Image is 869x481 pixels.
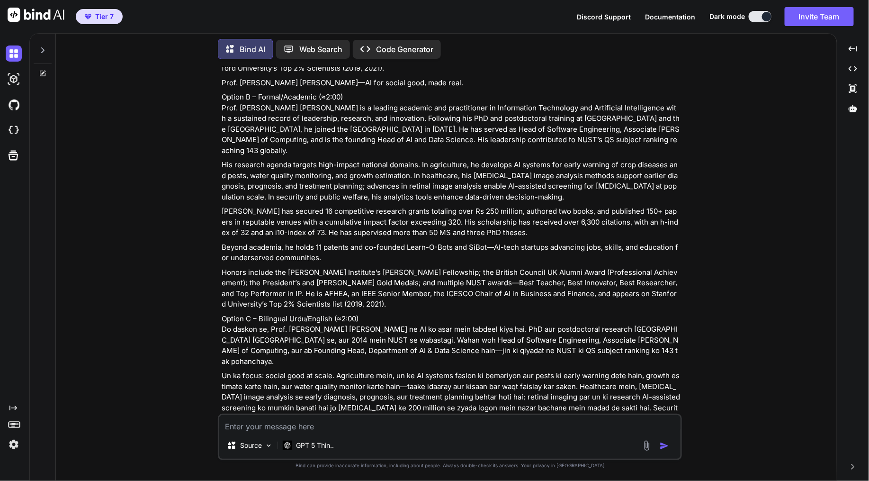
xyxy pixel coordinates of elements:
p: Source [240,441,262,450]
img: Bind AI [8,8,64,22]
img: darkChat [6,45,22,62]
img: Pick Models [265,442,273,450]
p: Code Generator [376,44,433,55]
span: Dark mode [709,12,745,21]
p: Prof. [PERSON_NAME] [PERSON_NAME]—AI for social good, made real. [222,78,680,89]
img: attachment [641,440,652,451]
img: githubDark [6,97,22,113]
img: premium [85,14,91,19]
img: GPT 5 Thinking High [283,441,292,450]
p: GPT 5 Thin.. [296,441,334,450]
img: settings [6,436,22,453]
span: Tier 7 [95,12,114,21]
img: darkAi-studio [6,71,22,87]
p: His research agenda targets high-impact national domains. In agriculture, he develops AI systems ... [222,160,680,202]
p: Un ka focus: social good at scale. Agriculture mein, un ke AI systems faslon ki bemariyon aur pes... [222,371,680,424]
p: Web Search [299,44,342,55]
img: cloudideIcon [6,122,22,138]
button: Discord Support [577,12,631,22]
p: Option B – Formal/Academic (≈2:00) Prof. [PERSON_NAME] [PERSON_NAME] is a leading academic and pr... [222,92,680,156]
button: Documentation [645,12,695,22]
p: Option C – Bilingual Urdu/English (≈2:00) Do daskon se, Prof. [PERSON_NAME] [PERSON_NAME] ne AI k... [222,314,680,367]
span: Discord Support [577,13,631,21]
p: Bind can provide inaccurate information, including about people. Always double-check its answers.... [218,462,682,469]
p: Bind AI [240,44,265,55]
span: Documentation [645,13,695,21]
img: icon [660,441,669,451]
p: Honors include the [PERSON_NAME] Institute’s [PERSON_NAME] Fellowship; the British Council UK Alu... [222,267,680,310]
p: Beyond academia, he holds 11 patents and co-founded Learn-O-Bots and SiBot—AI-tech startups advan... [222,242,680,263]
p: [PERSON_NAME] has secured 16 competitive research grants totaling over Rs 250 million, authored t... [222,206,680,238]
button: premiumTier 7 [76,9,123,24]
button: Invite Team [785,7,854,26]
